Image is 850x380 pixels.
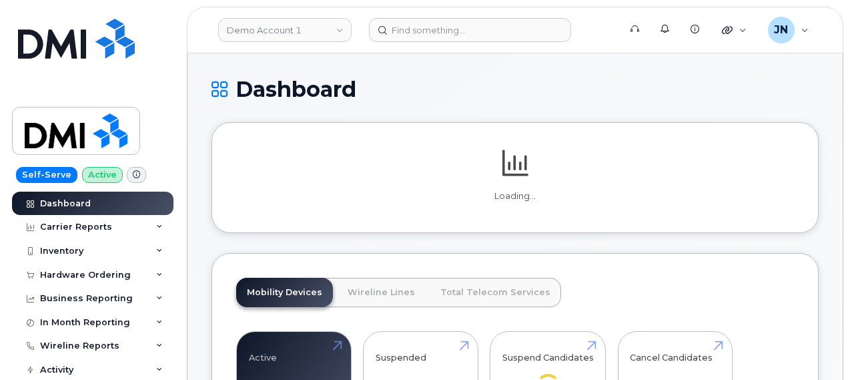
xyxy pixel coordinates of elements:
a: Mobility Devices [236,278,333,307]
a: Total Telecom Services [430,278,561,307]
h1: Dashboard [211,77,819,101]
p: Loading... [236,190,794,202]
a: Wireline Lines [337,278,426,307]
